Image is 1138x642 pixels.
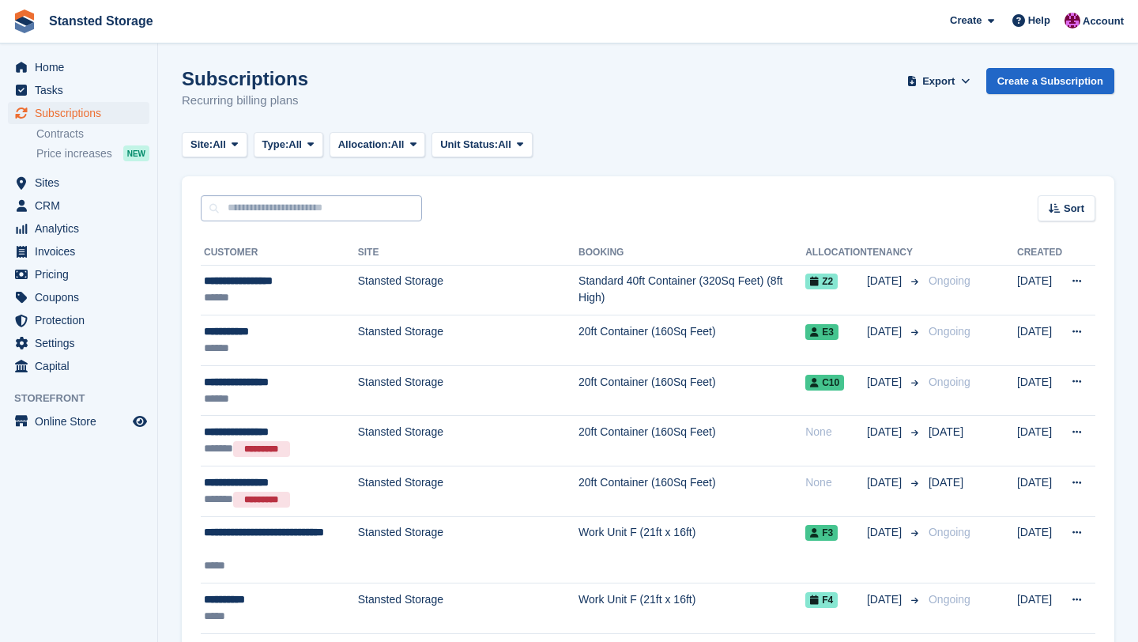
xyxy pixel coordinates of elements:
[1017,583,1062,634] td: [DATE]
[431,132,532,158] button: Unit Status: All
[8,102,149,124] a: menu
[8,263,149,285] a: menu
[36,127,149,142] a: Contracts
[358,240,578,266] th: Site
[498,137,511,153] span: All
[182,92,308,110] p: Recurring billing plans
[182,68,308,89] h1: Subscriptions
[867,273,905,289] span: [DATE]
[578,240,805,266] th: Booking
[867,524,905,541] span: [DATE]
[8,332,149,354] a: menu
[1017,265,1062,315] td: [DATE]
[8,410,149,432] a: menu
[805,240,867,266] th: Allocation
[805,375,844,391] span: C10
[35,355,130,377] span: Capital
[123,145,149,161] div: NEW
[35,263,130,285] span: Pricing
[8,217,149,240] a: menu
[1017,466,1062,517] td: [DATE]
[358,265,578,315] td: Stansted Storage
[578,365,805,416] td: 20ft Container (160Sq Feet)
[1017,240,1062,266] th: Created
[578,315,805,366] td: 20ft Container (160Sq Feet)
[288,137,302,153] span: All
[358,365,578,416] td: Stansted Storage
[929,376,970,388] span: Ongoing
[190,137,213,153] span: Site:
[35,309,130,331] span: Protection
[1017,416,1062,466] td: [DATE]
[929,274,970,287] span: Ongoing
[8,194,149,217] a: menu
[440,137,498,153] span: Unit Status:
[867,474,905,491] span: [DATE]
[358,466,578,517] td: Stansted Storage
[35,79,130,101] span: Tasks
[35,102,130,124] span: Subscriptions
[391,137,405,153] span: All
[43,8,160,34] a: Stansted Storage
[8,79,149,101] a: menu
[36,145,149,162] a: Price increases NEW
[986,68,1114,94] a: Create a Subscription
[1017,315,1062,366] td: [DATE]
[8,240,149,262] a: menu
[950,13,982,28] span: Create
[867,591,905,608] span: [DATE]
[929,425,963,438] span: [DATE]
[1065,13,1080,28] img: Jonathan Crick
[8,355,149,377] a: menu
[922,74,955,89] span: Export
[929,526,970,538] span: Ongoing
[13,9,36,33] img: stora-icon-8386f47178a22dfd0bd8f6a31ec36ba5ce8667c1dd55bd0f319d3a0aa187defe.svg
[35,332,130,354] span: Settings
[36,146,112,161] span: Price increases
[358,416,578,466] td: Stansted Storage
[213,137,226,153] span: All
[14,391,157,406] span: Storefront
[338,137,391,153] span: Allocation:
[35,194,130,217] span: CRM
[8,172,149,194] a: menu
[35,56,130,78] span: Home
[8,309,149,331] a: menu
[867,374,905,391] span: [DATE]
[805,474,867,491] div: None
[8,56,149,78] a: menu
[805,424,867,440] div: None
[1083,13,1124,29] span: Account
[1017,365,1062,416] td: [DATE]
[578,466,805,517] td: 20ft Container (160Sq Feet)
[182,132,247,158] button: Site: All
[929,325,970,338] span: Ongoing
[805,324,838,340] span: E3
[262,137,289,153] span: Type:
[35,410,130,432] span: Online Store
[35,172,130,194] span: Sites
[904,68,974,94] button: Export
[578,416,805,466] td: 20ft Container (160Sq Feet)
[578,516,805,583] td: Work Unit F (21ft x 16ft)
[805,274,838,289] span: Z2
[35,217,130,240] span: Analytics
[867,424,905,440] span: [DATE]
[330,132,426,158] button: Allocation: All
[254,132,323,158] button: Type: All
[358,583,578,634] td: Stansted Storage
[929,593,970,606] span: Ongoing
[929,476,963,489] span: [DATE]
[805,592,838,608] span: F4
[358,315,578,366] td: Stansted Storage
[805,525,838,541] span: F3
[35,286,130,308] span: Coupons
[578,583,805,634] td: Work Unit F (21ft x 16ft)
[35,240,130,262] span: Invoices
[8,286,149,308] a: menu
[1064,201,1084,217] span: Sort
[358,516,578,583] td: Stansted Storage
[201,240,358,266] th: Customer
[867,240,922,266] th: Tenancy
[130,412,149,431] a: Preview store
